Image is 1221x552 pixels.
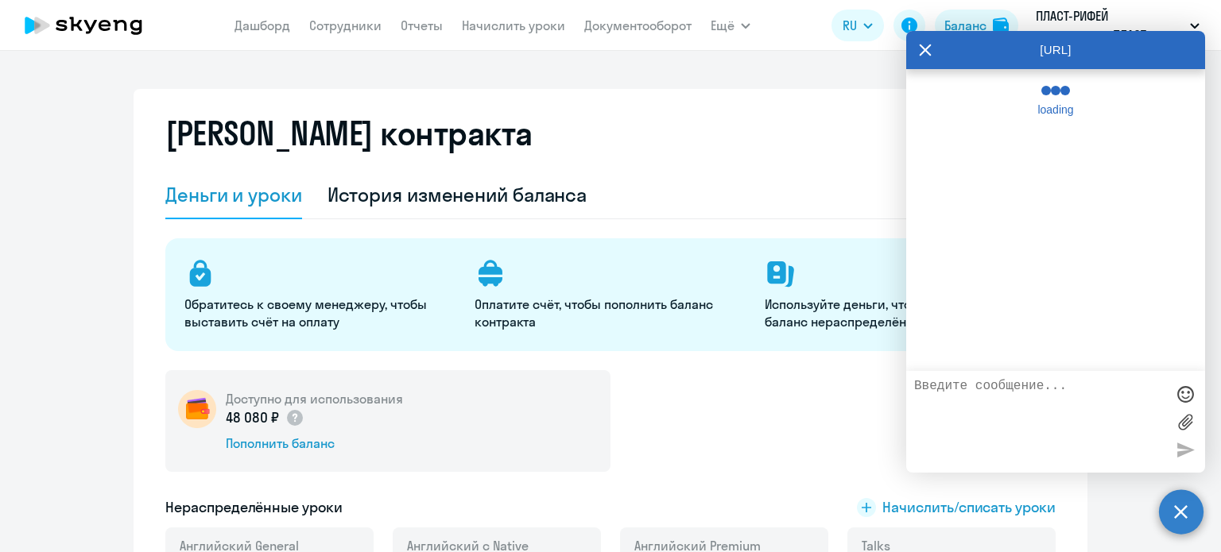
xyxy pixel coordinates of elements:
a: Начислить уроки [462,17,565,33]
a: Сотрудники [309,17,382,33]
img: wallet-circle.png [178,390,216,428]
h2: [PERSON_NAME] контракта [165,114,533,152]
p: Обратитесь к своему менеджеру, чтобы выставить счёт на оплату [184,295,455,330]
button: Балансbalance [935,10,1018,41]
h5: Нераспределённые уроки [165,497,343,518]
span: Начислить/списать уроки [882,497,1056,518]
div: Баланс [944,16,986,35]
label: Лимит 10 файлов [1173,410,1197,434]
span: RU [843,16,857,35]
p: Используйте деньги, чтобы начислять на баланс нераспределённые уроки [765,295,1036,330]
span: Ещё [711,16,735,35]
p: Оплатите счёт, чтобы пополнить баланс контракта [475,295,746,330]
img: balance [993,17,1009,33]
a: Дашборд [235,17,290,33]
span: loading [1028,103,1083,116]
p: ПЛАСТ-РИФЕЙ предоплата, ПЛАСТ-РИФЕЙ, ООО [1036,6,1184,44]
div: Деньги и уроки [165,182,302,207]
a: Документооборот [584,17,692,33]
button: ПЛАСТ-РИФЕЙ предоплата, ПЛАСТ-РИФЕЙ, ООО [1028,6,1207,44]
p: 48 080 ₽ [226,407,304,428]
div: Пополнить баланс [226,434,403,452]
a: Отчеты [401,17,443,33]
button: Ещё [711,10,750,41]
button: RU [831,10,884,41]
h5: Доступно для использования [226,390,403,407]
div: История изменений баланса [328,182,587,207]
